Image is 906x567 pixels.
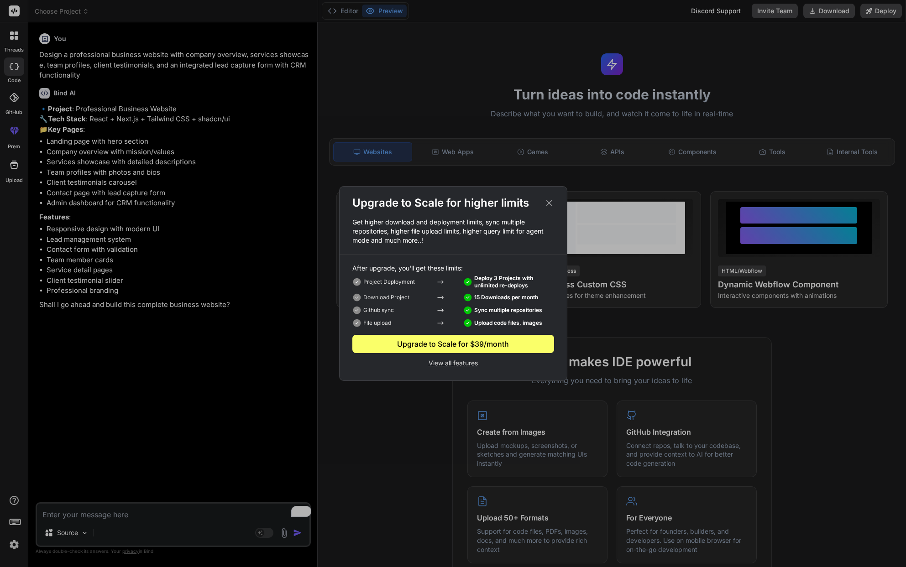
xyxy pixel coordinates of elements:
p: Sync multiple repositories [474,307,542,314]
p: View all features [352,357,554,368]
p: Deploy 3 Projects with unlimited re-deploys [474,275,554,289]
p: File upload [363,319,391,327]
div: Upgrade to Scale for $39/month [352,338,554,349]
p: 15 Downloads per month [474,294,538,301]
button: Upgrade to Scale for $39/month [352,335,554,353]
p: Project Deployment [363,278,415,286]
p: Get higher download and deployment limits, sync multiple repositories, higher file upload limits,... [340,218,567,245]
p: After upgrade, you'll get these limits: [352,264,554,273]
h2: Upgrade to Scale for higher limits [352,196,529,210]
p: Github sync [363,307,394,314]
p: Download Project [363,294,409,301]
p: Upload code files, images [474,319,542,327]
